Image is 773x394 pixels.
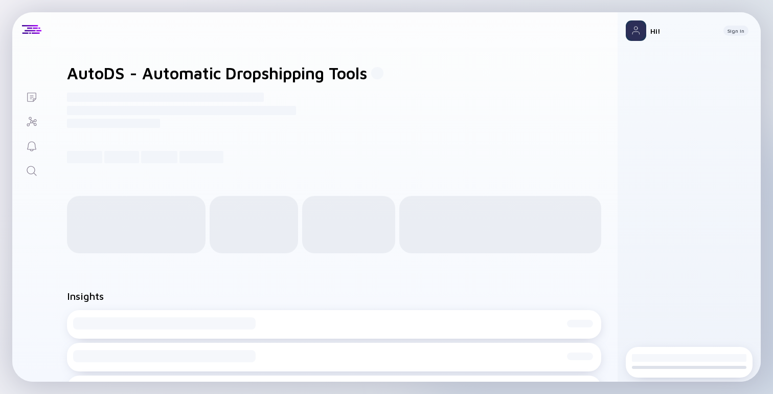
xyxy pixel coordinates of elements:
a: Lists [12,84,51,108]
a: Investor Map [12,108,51,133]
div: Hi! [650,27,715,35]
h2: Insights [67,290,104,302]
button: Sign In [723,26,748,36]
a: Search [12,158,51,182]
h1: AutoDS - Automatic Dropshipping Tools [67,63,367,83]
a: Reminders [12,133,51,158]
img: Profile Picture [626,20,646,41]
